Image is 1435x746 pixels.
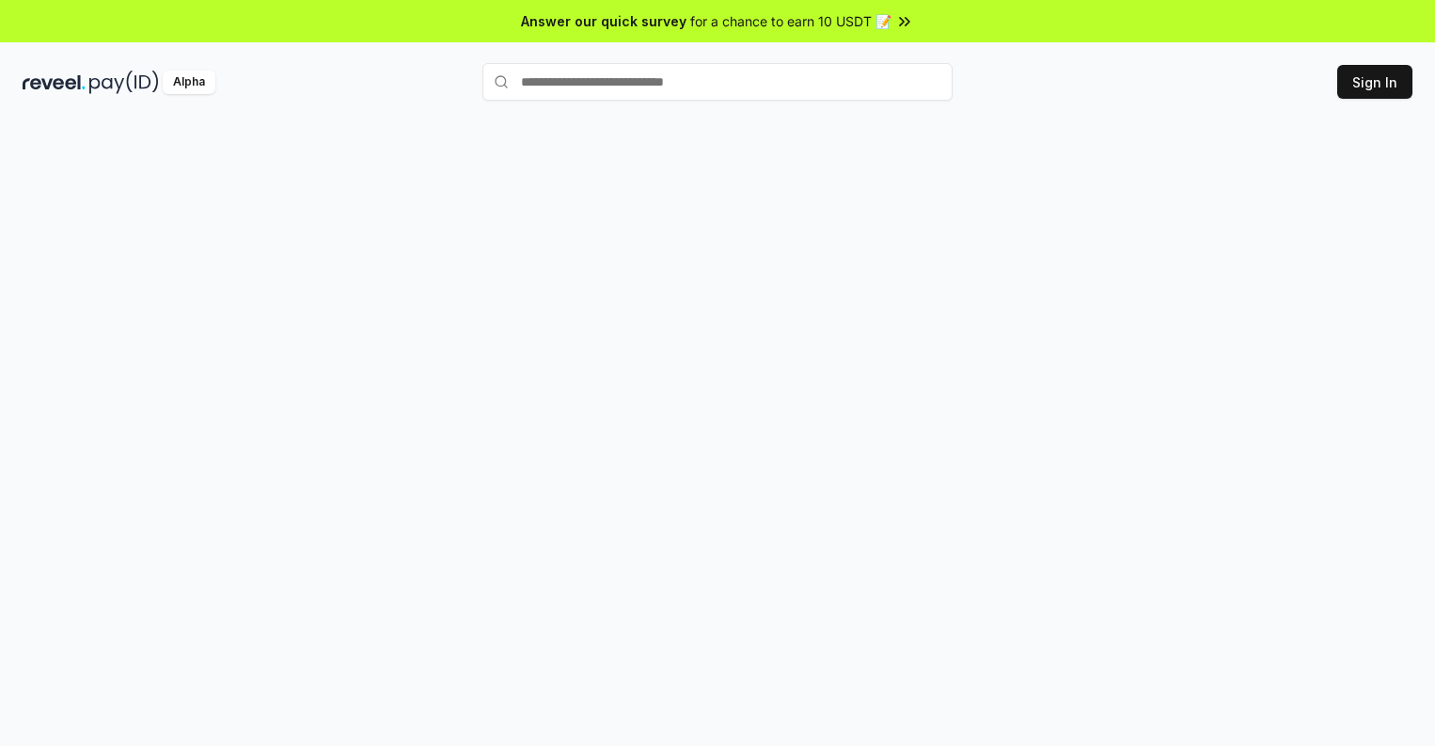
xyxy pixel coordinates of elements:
[1337,65,1412,99] button: Sign In
[521,11,686,31] span: Answer our quick survey
[163,71,215,94] div: Alpha
[89,71,159,94] img: pay_id
[690,11,891,31] span: for a chance to earn 10 USDT 📝
[23,71,86,94] img: reveel_dark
